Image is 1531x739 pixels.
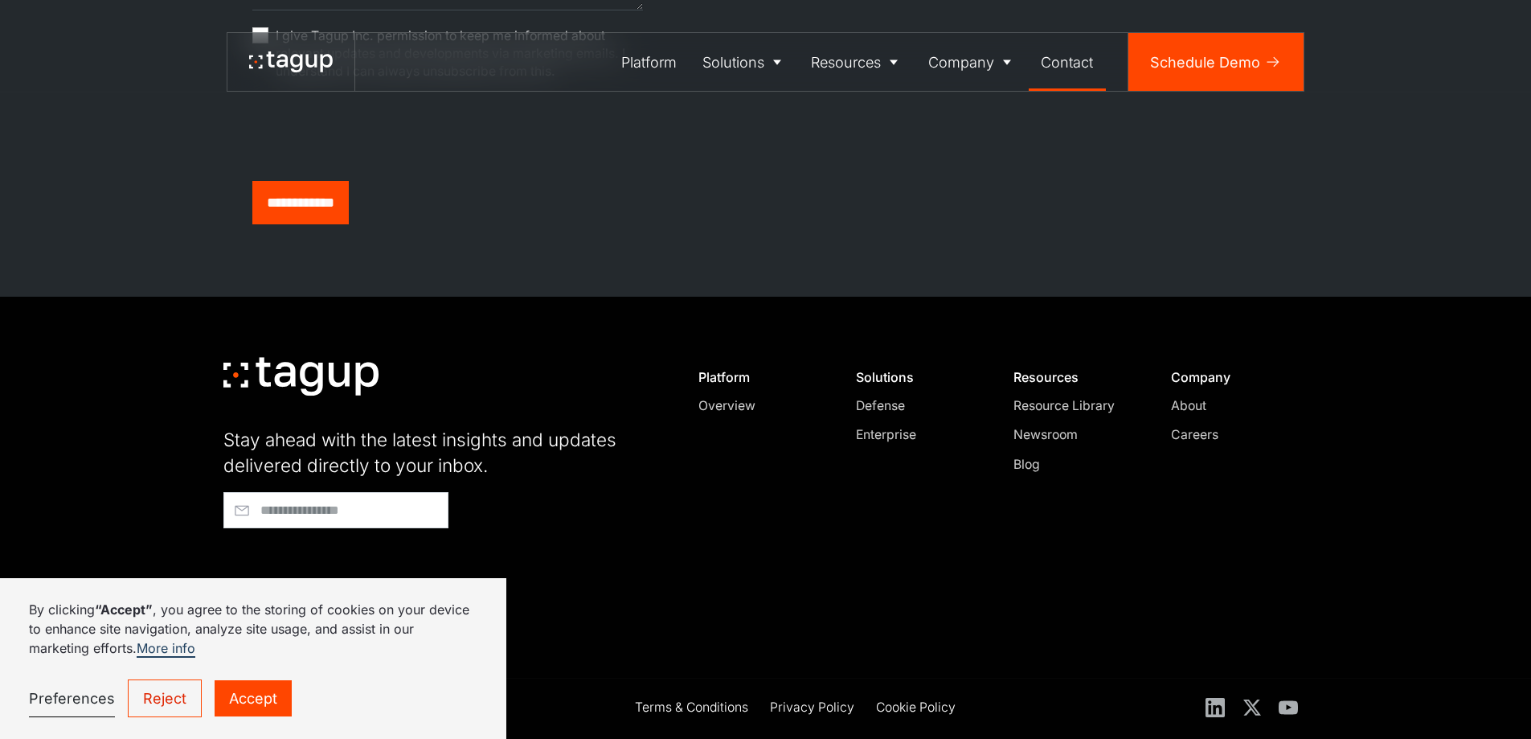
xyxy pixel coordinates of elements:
div: Stay ahead with the latest insights and updates delivered directly to your inbox. [223,427,657,478]
div: Cookie Policy [876,698,956,717]
a: Accept [215,680,292,716]
div: Solutions [702,51,764,73]
a: Reject [128,679,202,717]
div: Platform [621,51,677,73]
a: More info [137,640,195,658]
div: Contact [1041,51,1093,73]
a: Resources [799,33,916,91]
a: Defense [856,396,979,416]
a: Enterprise [856,425,979,445]
div: Schedule Demo [1150,51,1260,73]
div: Company [928,51,994,73]
a: Blog [1013,455,1136,474]
a: Solutions [690,33,799,91]
div: Terms & Conditions [635,698,748,717]
p: By clicking , you agree to the storing of cookies on your device to enhance site navigation, anal... [29,600,477,658]
a: Contact [1029,33,1107,91]
a: Overview [698,396,821,416]
div: Solutions [856,369,979,385]
a: Careers [1171,425,1294,445]
a: Terms & Conditions [635,698,748,720]
a: Platform [609,33,690,91]
div: Resources [811,51,881,73]
div: Resources [1013,369,1136,385]
a: Preferences [29,680,115,717]
div: Platform [698,369,821,385]
a: Cookie Policy [876,698,956,720]
a: Privacy Policy [770,698,854,720]
a: Resource Library [1013,396,1136,416]
a: Newsroom [1013,425,1136,445]
div: Company [1171,369,1294,385]
a: Schedule Demo [1128,33,1304,91]
div: Privacy Policy [770,698,854,717]
strong: “Accept” [95,601,153,618]
iframe: reCAPTCHA [223,536,468,598]
form: Footer - Early Access [223,492,657,642]
iframe: reCAPTCHA [252,104,497,166]
a: Company [915,33,1029,91]
a: About [1171,396,1294,416]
